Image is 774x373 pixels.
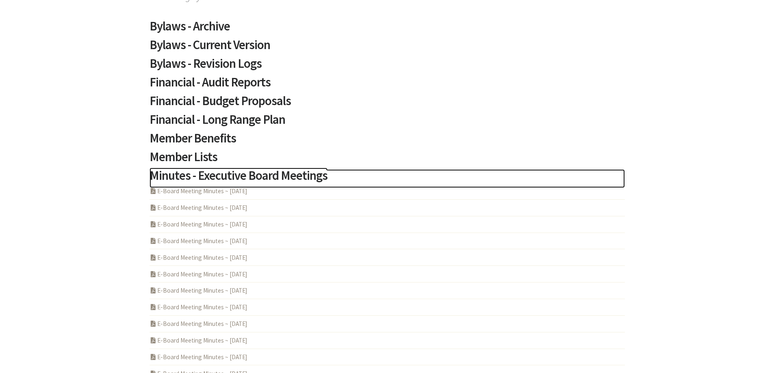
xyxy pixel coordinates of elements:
[150,221,157,227] i: PDF Acrobat Document
[150,337,157,343] i: PDF Acrobat Document
[150,205,157,211] i: PDF Acrobat Document
[150,321,157,327] i: PDF Acrobat Document
[150,188,157,194] i: PDF Acrobat Document
[150,287,157,293] i: PDF Acrobat Document
[150,353,247,361] a: E-Board Meeting Minutes ~ [DATE]
[150,113,625,132] a: Financial - Long Range Plan
[150,254,247,261] a: E-Board Meeting Minutes ~ [DATE]
[150,270,247,278] a: E-Board Meeting Minutes ~ [DATE]
[150,204,247,211] a: E-Board Meeting Minutes ~ [DATE]
[150,95,625,113] a: Financial - Budget Proposals
[150,336,247,344] a: E-Board Meeting Minutes ~ [DATE]
[150,187,247,195] a: E-Board Meeting Minutes ~ [DATE]
[150,271,157,277] i: PDF Acrobat Document
[150,76,625,95] a: Financial - Audit Reports
[150,304,157,310] i: PDF Acrobat Document
[150,303,247,311] a: E-Board Meeting Minutes ~ [DATE]
[150,354,157,360] i: PDF Acrobat Document
[150,132,625,151] a: Member Benefits
[150,169,625,188] a: Minutes - Executive Board Meetings
[150,20,625,39] a: Bylaws - Archive
[150,151,625,169] a: Member Lists
[150,39,625,57] a: Bylaws - Current Version
[150,57,625,76] a: Bylaws - Revision Logs
[150,287,247,294] a: E-Board Meeting Minutes ~ [DATE]
[150,237,247,245] a: E-Board Meeting Minutes ~ [DATE]
[150,238,157,244] i: PDF Acrobat Document
[150,320,247,328] a: E-Board Meeting Minutes ~ [DATE]
[150,220,247,228] a: E-Board Meeting Minutes ~ [DATE]
[150,254,157,261] i: PDF Acrobat Document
